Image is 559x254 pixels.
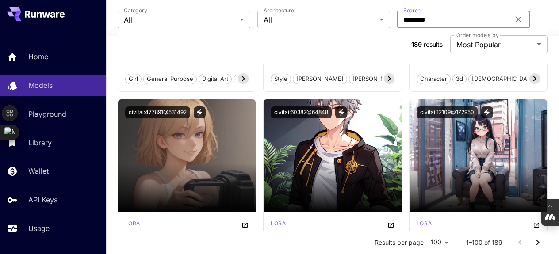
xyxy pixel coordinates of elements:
span: All [264,15,376,25]
span: All [124,15,236,25]
button: girl [125,73,142,84]
span: character [417,75,450,83]
span: [PERSON_NAME] [293,75,347,83]
p: Models [28,80,53,91]
p: Home [28,51,48,62]
p: lora [125,220,140,227]
span: Most Popular [456,39,533,50]
label: Category [124,7,147,14]
span: results [424,41,443,48]
button: Open in CivitAI [533,220,540,230]
span: style [271,75,291,83]
label: Order models by [456,31,498,39]
button: Go to next page [529,234,547,251]
div: Pony [125,220,140,230]
p: lora [417,220,432,227]
span: [PERSON_NAME] [349,75,403,83]
p: Usage [28,223,50,234]
button: View trigger words [335,106,347,118]
button: [PERSON_NAME] [349,73,403,84]
button: 3d [452,73,467,84]
span: 189 [411,41,422,48]
button: View trigger words [481,106,493,118]
span: girl [126,75,141,83]
p: Results per page [375,238,424,247]
button: civitai:60382@64848 [271,106,332,118]
button: Open in CivitAI [387,220,394,230]
button: general purpose [143,73,197,84]
p: lora [271,220,286,227]
button: Open in CivitAI [241,220,249,230]
p: API Keys [28,194,57,205]
label: Search [403,7,421,14]
button: style [271,73,291,84]
button: [DEMOGRAPHIC_DATA] [468,73,540,84]
label: Architecture [264,7,294,14]
div: 100 [427,236,452,249]
button: textual inversion [234,73,287,84]
p: 1–100 of 189 [466,238,502,247]
p: Library [28,137,52,148]
p: Wallet [28,166,49,176]
button: civitai:12109@172950 [417,106,478,118]
button: civitai:477891@531492 [125,106,190,118]
p: Playground [28,109,66,119]
button: character [417,73,451,84]
div: SD 1.5 [417,220,432,230]
div: SD 1.5 [271,220,286,230]
span: digital art [199,75,231,83]
button: [PERSON_NAME] [293,73,347,84]
span: general purpose [144,75,196,83]
button: digital art [199,73,232,84]
span: 3d [453,75,466,83]
span: [DEMOGRAPHIC_DATA] [469,75,539,83]
button: View trigger words [194,106,206,118]
span: textual inversion [234,75,287,83]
